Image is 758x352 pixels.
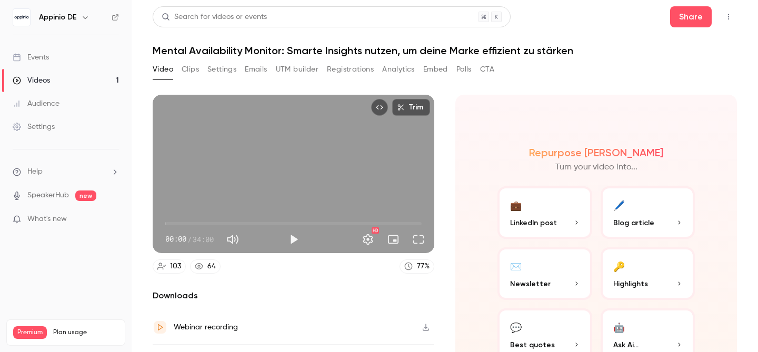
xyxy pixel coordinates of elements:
[555,161,637,174] p: Turn your video into...
[27,166,43,177] span: Help
[510,319,522,335] div: 💬
[13,166,119,177] li: help-dropdown-opener
[613,278,648,289] span: Highlights
[480,61,494,78] button: CTA
[392,99,430,116] button: Trim
[408,229,429,250] button: Full screen
[187,234,192,245] span: /
[382,61,415,78] button: Analytics
[27,214,67,225] span: What's new
[13,75,50,86] div: Videos
[27,190,69,201] a: SpeakerHub
[13,98,59,109] div: Audience
[510,339,555,350] span: Best quotes
[357,229,378,250] button: Settings
[529,146,663,159] h2: Repurpose [PERSON_NAME]
[39,12,77,23] h6: Appinio DE
[153,44,737,57] h1: Mental Availability Monitor: Smarte Insights nutzen, um deine Marke effizient zu stärken
[222,229,243,250] button: Mute
[165,234,214,245] div: 00:00
[510,278,551,289] span: Newsletter
[510,217,557,228] span: LinkedIn post
[13,326,47,339] span: Premium
[276,61,318,78] button: UTM builder
[613,217,654,228] span: Blog article
[417,261,430,272] div: 77 %
[13,9,30,26] img: Appinio DE
[372,227,379,234] div: HD
[13,122,55,132] div: Settings
[510,197,522,213] div: 💼
[174,321,238,334] div: Webinar recording
[245,61,267,78] button: Emails
[53,328,118,337] span: Plan usage
[165,234,186,245] span: 00:00
[153,259,186,274] a: 103
[423,61,448,78] button: Embed
[613,258,625,274] div: 🔑
[720,8,737,25] button: Top Bar Actions
[193,234,214,245] span: 34:00
[497,186,592,239] button: 💼LinkedIn post
[613,339,639,350] span: Ask Ai...
[670,6,712,27] button: Share
[371,99,388,116] button: Embed video
[170,261,181,272] div: 103
[153,289,434,302] h2: Downloads
[601,186,695,239] button: 🖊️Blog article
[207,61,236,78] button: Settings
[190,259,221,274] a: 64
[613,319,625,335] div: 🤖
[153,61,173,78] button: Video
[510,258,522,274] div: ✉️
[613,197,625,213] div: 🖊️
[327,61,374,78] button: Registrations
[497,247,592,300] button: ✉️Newsletter
[383,229,404,250] button: Turn on miniplayer
[400,259,434,274] a: 77%
[75,190,96,201] span: new
[182,61,199,78] button: Clips
[283,229,304,250] button: Play
[162,12,267,23] div: Search for videos or events
[207,261,216,272] div: 64
[456,61,472,78] button: Polls
[13,52,49,63] div: Events
[601,247,695,300] button: 🔑Highlights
